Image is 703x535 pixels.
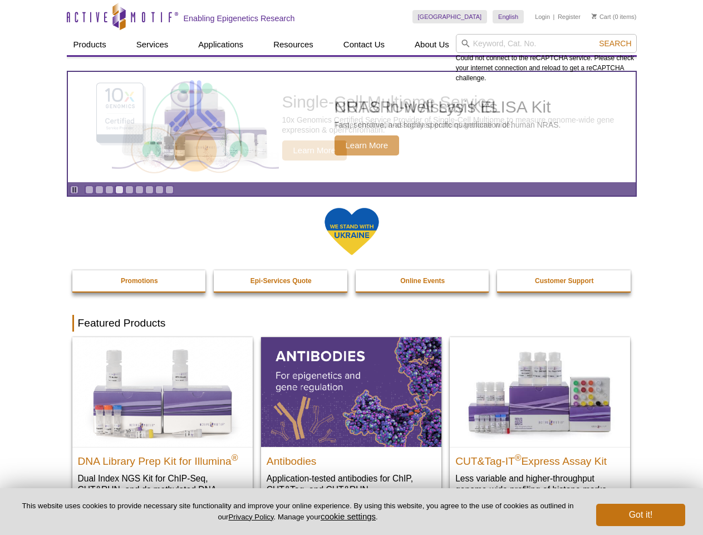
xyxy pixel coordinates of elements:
[72,337,253,517] a: DNA Library Prep Kit for Illumina DNA Library Prep Kit for Illumina® Dual Index NGS Kit for ChIP-...
[191,34,250,55] a: Applications
[121,277,158,285] strong: Promotions
[267,450,436,467] h2: Antibodies
[135,186,144,194] a: Go to slide 6
[261,337,441,446] img: All Antibodies
[130,34,175,55] a: Services
[412,10,488,23] a: [GEOGRAPHIC_DATA]
[145,186,154,194] a: Go to slide 7
[515,453,522,462] sup: ®
[553,10,555,23] li: |
[408,34,456,55] a: About Us
[232,453,238,462] sup: ®
[214,270,348,291] a: Epi-Services Quote
[68,72,636,182] a: CUT&RUN Assay Kits CUT&RUN Assay Kits Target chromatin-associated proteins genome wide. Learn More
[455,473,625,495] p: Less variable and higher-throughput genome-wide profiling of histone marks​.
[267,473,436,495] p: Application-tested antibodies for ChIP, CUT&Tag, and CUT&RUN.
[68,72,636,182] article: CUT&RUN Assay Kits
[493,10,524,23] a: English
[335,135,400,155] span: Learn More
[455,450,625,467] h2: CUT&Tag-IT Express Assay Kit
[115,186,124,194] a: Go to slide 4
[535,277,593,285] strong: Customer Support
[72,315,631,332] h2: Featured Products
[67,34,113,55] a: Products
[450,337,630,506] a: CUT&Tag-IT® Express Assay Kit CUT&Tag-IT®Express Assay Kit Less variable and higher-throughput ge...
[592,13,611,21] a: Cart
[72,270,207,291] a: Promotions
[321,512,376,521] button: cookie settings
[125,186,134,194] a: Go to slide 5
[400,277,445,285] strong: Online Events
[165,186,174,194] a: Go to slide 9
[155,186,164,194] a: Go to slide 8
[356,270,490,291] a: Online Events
[250,277,312,285] strong: Epi-Services Quote
[184,13,295,23] h2: Enabling Epigenetics Research
[78,473,247,507] p: Dual Index NGS Kit for ChIP-Seq, CUT&RUN, and ds methylated DNA assays.
[497,270,632,291] a: Customer Support
[592,13,597,19] img: Your Cart
[599,39,631,48] span: Search
[105,186,114,194] a: Go to slide 3
[337,34,391,55] a: Contact Us
[95,186,104,194] a: Go to slide 2
[112,76,279,178] img: CUT&RUN Assay Kits
[456,34,637,53] input: Keyword, Cat. No.
[85,186,94,194] a: Go to slide 1
[558,13,581,21] a: Register
[596,38,635,48] button: Search
[78,450,247,467] h2: DNA Library Prep Kit for Illumina
[450,337,630,446] img: CUT&Tag-IT® Express Assay Kit
[18,501,578,522] p: This website uses cookies to provide necessary site functionality and improve your online experie...
[335,99,513,115] h2: CUT&RUN Assay Kits
[72,337,253,446] img: DNA Library Prep Kit for Illumina
[261,337,441,506] a: All Antibodies Antibodies Application-tested antibodies for ChIP, CUT&Tag, and CUT&RUN.
[267,34,320,55] a: Resources
[456,34,637,83] div: Could not connect to the reCAPTCHA service. Please check your internet connection and reload to g...
[228,513,273,521] a: Privacy Policy
[324,207,380,256] img: We Stand With Ukraine
[335,120,513,130] p: Target chromatin-associated proteins genome wide.
[70,186,78,194] a: Toggle autoplay
[596,504,685,526] button: Got it!
[592,10,637,23] li: (0 items)
[535,13,550,21] a: Login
